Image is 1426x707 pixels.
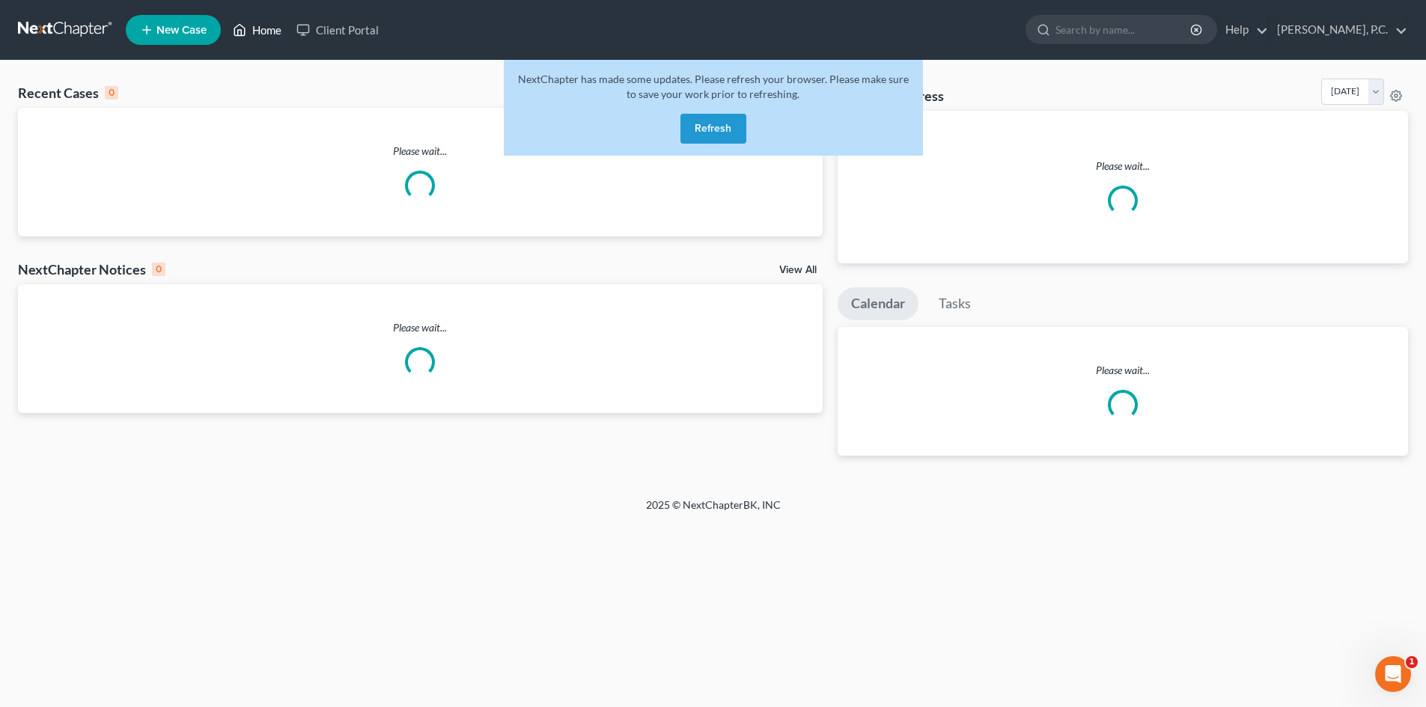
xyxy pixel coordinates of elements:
span: 1 [1406,656,1418,668]
a: Help [1218,16,1268,43]
div: 0 [152,263,165,276]
button: Refresh [680,114,746,144]
p: Please wait... [18,320,823,335]
p: Please wait... [18,144,823,159]
p: Please wait... [850,159,1396,174]
a: Home [225,16,289,43]
a: Tasks [925,287,984,320]
div: 2025 © NextChapterBK, INC [287,498,1140,524]
input: Search by name... [1055,16,1192,43]
a: Calendar [838,287,918,320]
div: 0 [105,86,118,100]
iframe: Intercom live chat [1375,656,1411,692]
a: View All [779,265,817,275]
p: Please wait... [838,363,1408,378]
div: NextChapter Notices [18,260,165,278]
span: New Case [156,25,207,36]
span: NextChapter has made some updates. Please refresh your browser. Please make sure to save your wor... [518,73,909,100]
a: [PERSON_NAME], P.C. [1270,16,1407,43]
a: Client Portal [289,16,386,43]
div: Recent Cases [18,84,118,102]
